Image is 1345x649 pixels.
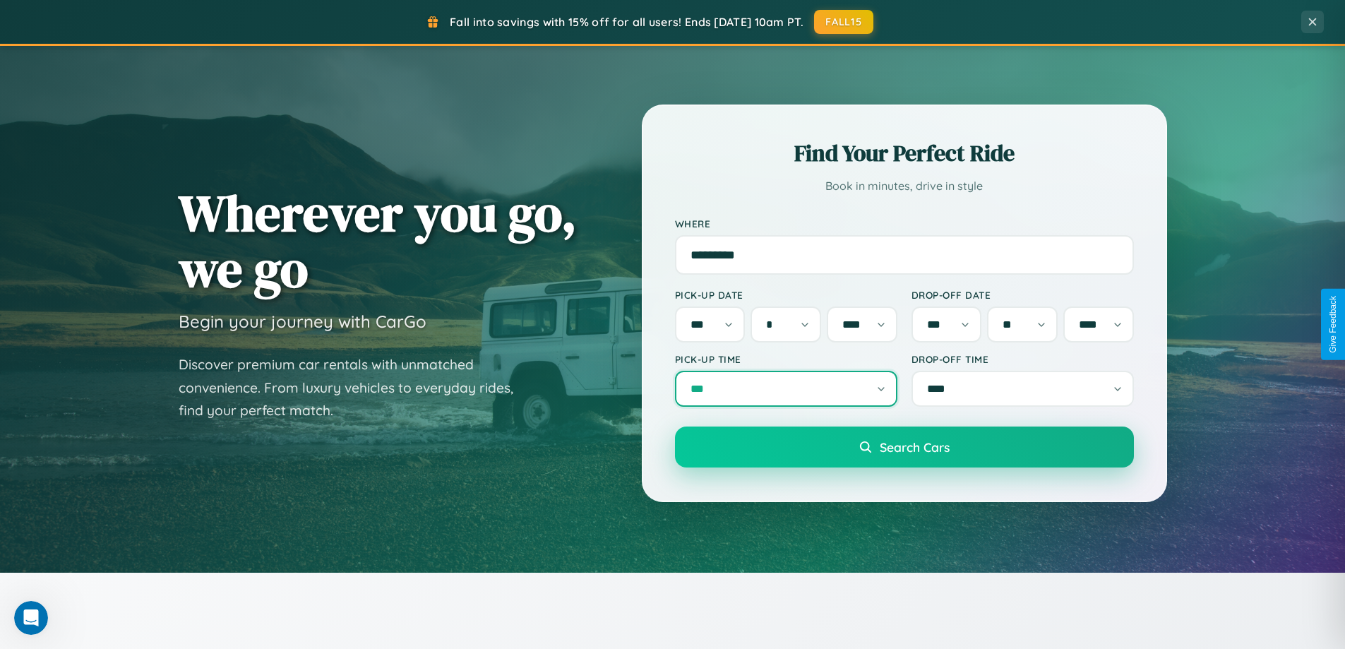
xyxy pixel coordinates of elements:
p: Discover premium car rentals with unmatched convenience. From luxury vehicles to everyday rides, ... [179,353,532,422]
label: Drop-off Date [911,289,1134,301]
h1: Wherever you go, we go [179,185,577,297]
p: Book in minutes, drive in style [675,176,1134,196]
iframe: Intercom live chat [14,601,48,635]
div: Give Feedback [1328,296,1338,353]
label: Where [675,218,1134,230]
button: Search Cars [675,427,1134,468]
span: Fall into savings with 15% off for all users! Ends [DATE] 10am PT. [450,15,803,29]
span: Search Cars [880,439,950,455]
button: FALL15 [814,10,873,34]
h2: Find Your Perfect Ride [675,138,1134,169]
label: Drop-off Time [911,353,1134,365]
h3: Begin your journey with CarGo [179,311,426,332]
label: Pick-up Date [675,289,897,301]
label: Pick-up Time [675,353,897,365]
